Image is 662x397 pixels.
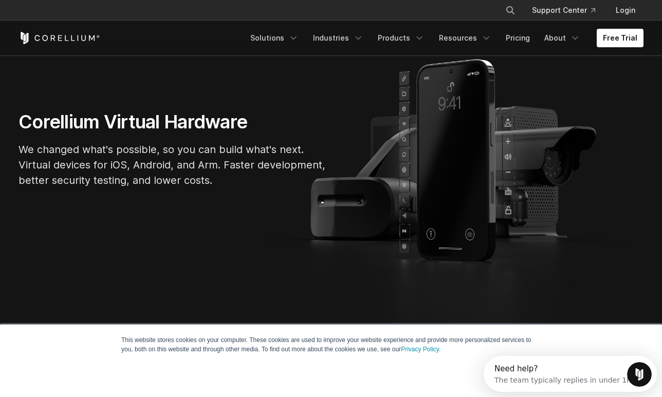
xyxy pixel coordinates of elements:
a: Pricing [500,29,536,47]
a: Industries [307,29,370,47]
div: The team typically replies in under 1h [11,17,148,28]
h1: Corellium Virtual Hardware [19,110,327,134]
iframe: Intercom live chat [627,362,652,387]
p: This website stores cookies on your computer. These cookies are used to improve your website expe... [121,335,541,354]
div: Open Intercom Messenger [4,4,178,32]
a: About [538,29,586,47]
a: Products [372,29,431,47]
a: Privacy Policy. [401,346,440,353]
p: We changed what's possible, so you can build what's next. Virtual devices for iOS, Android, and A... [19,142,327,188]
a: Solutions [244,29,305,47]
a: Resources [433,29,498,47]
a: Free Trial [597,29,643,47]
div: Navigation Menu [493,1,643,20]
a: Corellium Home [19,32,100,44]
button: Search [501,1,520,20]
a: Login [608,1,643,20]
a: Support Center [524,1,603,20]
iframe: Intercom live chat discovery launcher [484,356,657,392]
div: Need help? [11,9,148,17]
div: Navigation Menu [244,29,643,47]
